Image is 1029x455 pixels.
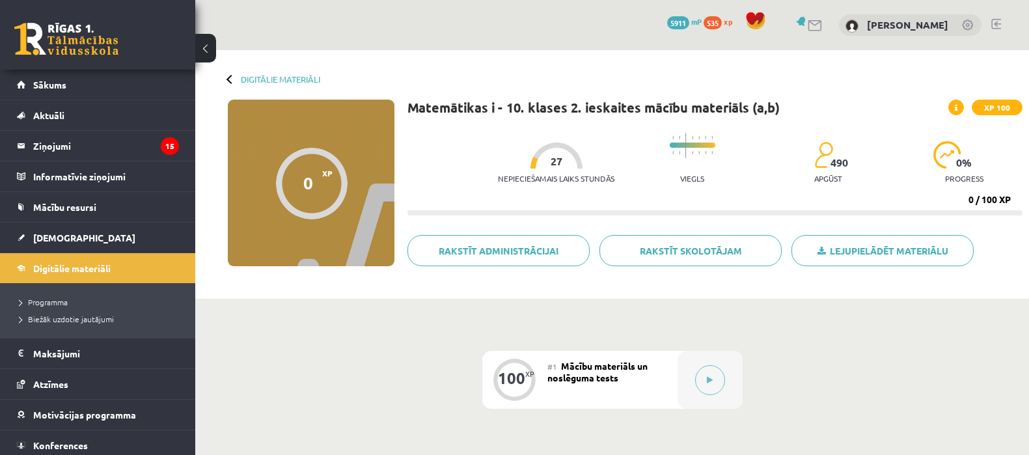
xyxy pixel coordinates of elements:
[679,136,680,139] img: icon-short-line-57e1e144782c952c97e751825c79c345078a6d821885a25fce030b3d8c18986b.svg
[599,235,782,266] a: Rakstīt skolotājam
[547,360,648,383] span: Mācību materiāls un noslēguma tests
[692,151,693,154] img: icon-short-line-57e1e144782c952c97e751825c79c345078a6d821885a25fce030b3d8c18986b.svg
[33,262,111,274] span: Digitālie materiāli
[20,313,182,325] a: Biežāk uzdotie jautājumi
[33,232,135,243] span: [DEMOGRAPHIC_DATA]
[17,100,179,130] a: Aktuāli
[672,151,674,154] img: icon-short-line-57e1e144782c952c97e751825c79c345078a6d821885a25fce030b3d8c18986b.svg
[685,133,687,158] img: icon-long-line-d9ea69661e0d244f92f715978eff75569469978d946b2353a9bb055b3ed8787d.svg
[14,23,118,55] a: Rīgas 1. Tālmācības vidusskola
[20,314,114,324] span: Biežāk uzdotie jautājumi
[814,141,833,169] img: students-c634bb4e5e11cddfef0936a35e636f08e4e9abd3cc4e673bd6f9a4125e45ecb1.svg
[17,400,179,430] a: Motivācijas programma
[33,378,68,390] span: Atzīmes
[33,409,136,421] span: Motivācijas programma
[407,100,780,115] h1: Matemātikas i - 10. klases 2. ieskaites mācību materiāls (a,b)
[724,16,732,27] span: xp
[547,361,557,372] span: #1
[33,201,96,213] span: Mācību resursi
[20,297,68,307] span: Programma
[830,157,848,169] span: 490
[672,136,674,139] img: icon-short-line-57e1e144782c952c97e751825c79c345078a6d821885a25fce030b3d8c18986b.svg
[498,174,614,183] p: Nepieciešamais laiks stundās
[303,173,313,193] div: 0
[17,70,179,100] a: Sākums
[698,151,700,154] img: icon-short-line-57e1e144782c952c97e751825c79c345078a6d821885a25fce030b3d8c18986b.svg
[679,151,680,154] img: icon-short-line-57e1e144782c952c97e751825c79c345078a6d821885a25fce030b3d8c18986b.svg
[33,338,179,368] legend: Maksājumi
[17,338,179,368] a: Maksājumi
[407,235,590,266] a: Rakstīt administrācijai
[667,16,689,29] span: 5911
[705,136,706,139] img: icon-short-line-57e1e144782c952c97e751825c79c345078a6d821885a25fce030b3d8c18986b.svg
[498,372,525,384] div: 100
[667,16,702,27] a: 5911 mP
[33,161,179,191] legend: Informatīvie ziņojumi
[33,131,179,161] legend: Ziņojumi
[704,16,722,29] span: 535
[945,174,983,183] p: progress
[241,74,320,84] a: Digitālie materiāli
[704,16,739,27] a: 535 xp
[17,131,179,161] a: Ziņojumi15
[161,137,179,155] i: 15
[691,16,702,27] span: mP
[20,296,182,308] a: Programma
[17,223,179,253] a: [DEMOGRAPHIC_DATA]
[33,79,66,90] span: Sākums
[17,161,179,191] a: Informatīvie ziņojumi
[972,100,1022,115] span: XP 100
[17,192,179,222] a: Mācību resursi
[525,370,534,378] div: XP
[698,136,700,139] img: icon-short-line-57e1e144782c952c97e751825c79c345078a6d821885a25fce030b3d8c18986b.svg
[711,136,713,139] img: icon-short-line-57e1e144782c952c97e751825c79c345078a6d821885a25fce030b3d8c18986b.svg
[551,156,562,167] span: 27
[705,151,706,154] img: icon-short-line-57e1e144782c952c97e751825c79c345078a6d821885a25fce030b3d8c18986b.svg
[692,136,693,139] img: icon-short-line-57e1e144782c952c97e751825c79c345078a6d821885a25fce030b3d8c18986b.svg
[322,169,333,178] span: XP
[933,141,961,169] img: icon-progress-161ccf0a02000e728c5f80fcf4c31c7af3da0e1684b2b1d7c360e028c24a22f1.svg
[17,369,179,399] a: Atzīmes
[711,151,713,154] img: icon-short-line-57e1e144782c952c97e751825c79c345078a6d821885a25fce030b3d8c18986b.svg
[814,174,842,183] p: apgūst
[956,157,972,169] span: 0 %
[680,174,704,183] p: Viegls
[791,235,974,266] a: Lejupielādēt materiālu
[867,18,948,31] a: [PERSON_NAME]
[17,253,179,283] a: Digitālie materiāli
[33,109,64,121] span: Aktuāli
[33,439,88,451] span: Konferences
[845,20,858,33] img: Ardis Slakteris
